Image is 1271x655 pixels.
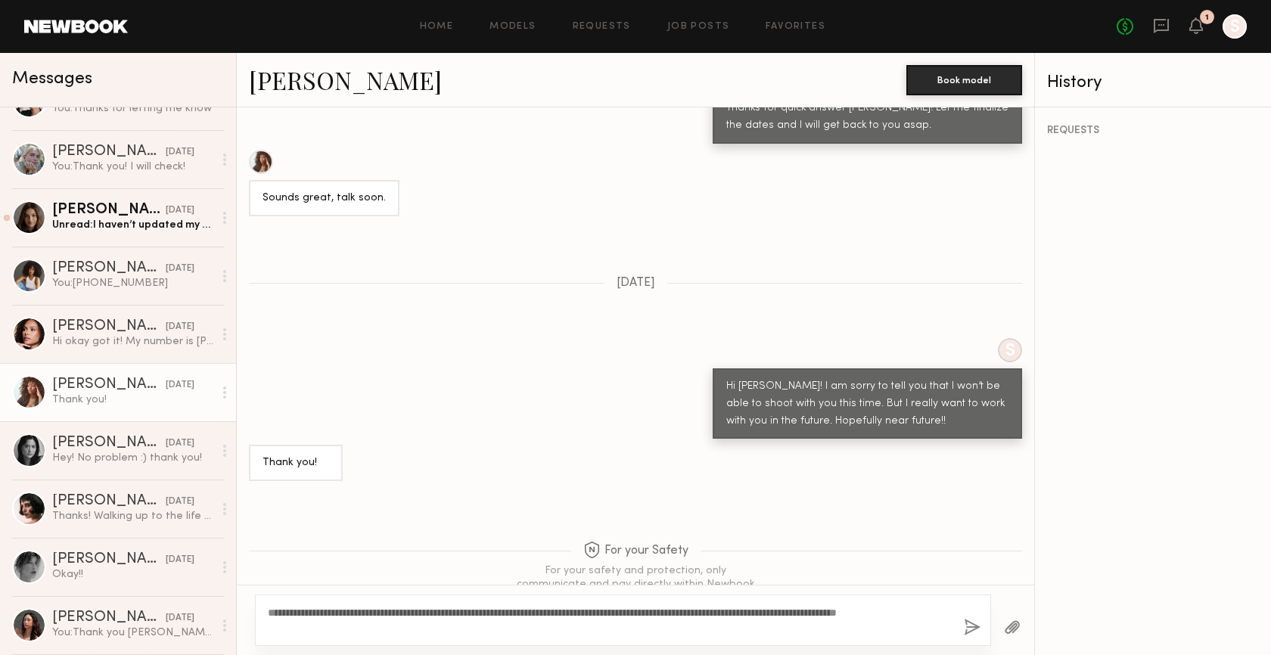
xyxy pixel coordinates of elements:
div: You: Thank you! I will check! [52,160,213,174]
a: Job Posts [667,22,730,32]
a: S [1223,14,1247,39]
div: [PERSON_NAME] [52,377,166,393]
div: You: Thank you [PERSON_NAME]! [52,626,213,640]
button: Book model [906,65,1022,95]
div: [PERSON_NAME] [52,436,166,451]
div: [DATE] [166,203,194,218]
div: [DATE] [166,320,194,334]
div: Thank you! [52,393,213,407]
span: For your Safety [583,542,688,560]
div: Thank you! [263,455,329,472]
div: [DATE] [166,378,194,393]
div: Unread: I haven’t updated my pictures here, I had a break from work because of the health, but I ... [52,218,213,232]
div: [DATE] [166,262,194,276]
span: [DATE] [617,277,655,290]
a: Favorites [766,22,825,32]
div: Hi okay got it! My number is [PHONE_NUMBER] [52,334,213,349]
div: 1 [1205,14,1209,22]
div: Hi [PERSON_NAME]! I am sorry to tell you that I won’t be able to shoot with you this time. But I ... [726,378,1008,430]
div: [PERSON_NAME] [52,144,166,160]
a: Requests [573,22,631,32]
div: [PERSON_NAME] [52,319,166,334]
a: Home [420,22,454,32]
div: [DATE] [166,495,194,509]
div: [DATE] [166,436,194,451]
div: [PERSON_NAME] [52,552,166,567]
span: Messages [12,70,92,88]
a: Models [489,22,536,32]
div: You: [PHONE_NUMBER] [52,276,213,290]
div: Thanks! Walking up to the life guard stand now [52,509,213,523]
div: [PERSON_NAME] [52,494,166,509]
div: [DATE] [166,611,194,626]
div: You: Thanks for letting me know [52,101,213,116]
a: [PERSON_NAME] [249,64,442,96]
div: [PERSON_NAME] [52,261,166,276]
div: Thanks for quick answer [PERSON_NAME]! Let me finalize the dates and I will get back to you asap. [726,100,1008,135]
div: [DATE] [166,145,194,160]
div: For your safety and protection, only communicate and pay directly within Newbook [514,564,757,591]
div: [PERSON_NAME] [52,610,166,626]
div: REQUESTS [1047,126,1259,136]
a: Book model [906,73,1022,85]
div: Okay!! [52,567,213,582]
div: [DATE] [166,553,194,567]
div: Hey! No problem :) thank you! [52,451,213,465]
div: History [1047,74,1259,92]
div: [PERSON_NAME] [52,203,166,218]
div: Sounds great, talk soon. [263,190,386,207]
